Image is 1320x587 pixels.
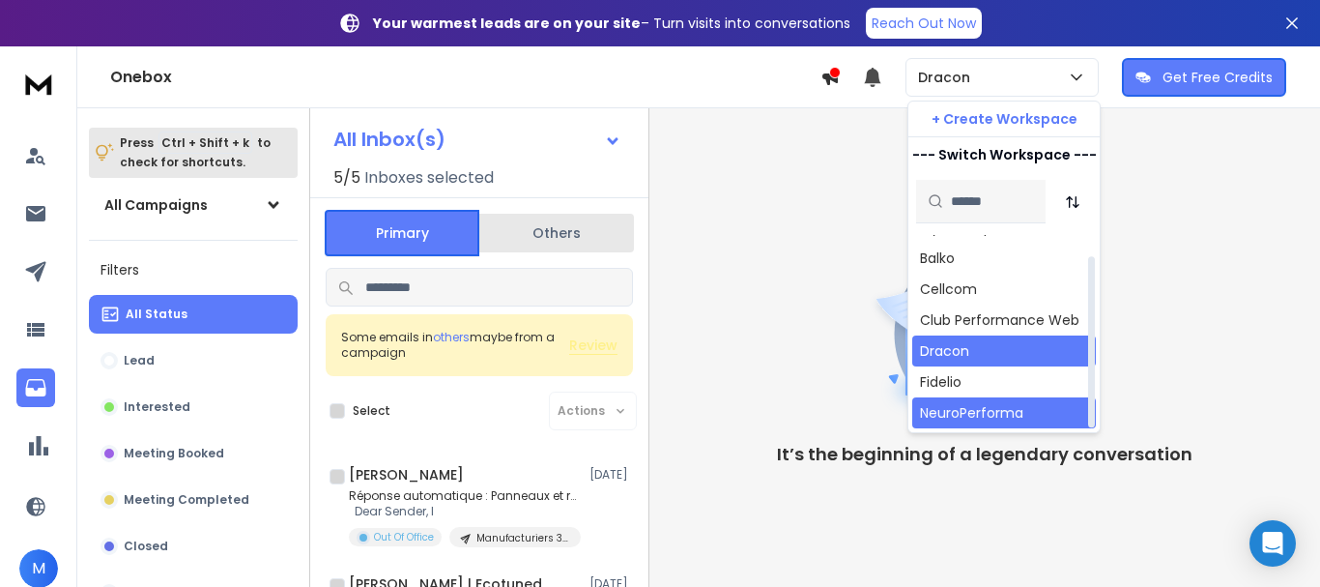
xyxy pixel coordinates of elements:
button: + Create Workspace [908,102,1100,136]
div: Open Intercom Messenger [1249,520,1296,567]
button: All Campaigns [89,186,298,224]
p: Réponse automatique : Panneaux et robotique [349,488,581,504]
div: Dracon [920,341,969,361]
button: Meeting Booked [89,434,298,473]
p: Lead [124,353,155,368]
p: Out Of Office [374,530,434,544]
strong: Your warmest leads are on your site [373,14,641,33]
p: [DATE] [589,467,633,483]
button: Closed [89,527,298,566]
button: Interested [89,388,298,426]
button: Others [479,212,634,254]
img: logo [19,66,58,102]
button: All Inbox(s) [318,120,637,159]
button: Sort by Sort A-Z [1053,183,1092,221]
div: Cellcom [920,279,977,299]
a: Reach Out Now [866,8,982,39]
h1: [PERSON_NAME] [349,465,464,484]
p: + Create Workspace [932,109,1077,129]
p: – Turn visits into conversations [373,14,850,33]
div: Club Performance Web [920,310,1079,330]
p: All Status [126,307,187,322]
button: All Status [89,295,298,334]
div: Balko [920,249,955,268]
span: others [433,329,470,345]
p: Manufacturiers 30 janvier 2025 [476,531,569,545]
p: Closed [124,539,168,554]
h3: Inboxes selected [364,166,494,190]
button: Get Free Credits [1122,58,1286,97]
button: Review [569,336,617,355]
button: Lead [89,341,298,380]
p: Press to check for shortcuts. [120,133,271,172]
p: Meeting Completed [124,492,249,508]
div: Fidelio [920,372,961,392]
h1: All Inbox(s) [333,130,445,149]
p: Meeting Booked [124,446,224,461]
span: Ctrl + Shift + k [158,132,252,154]
p: Dracon [918,68,978,87]
label: Select [353,403,390,419]
p: --- Switch Workspace --- [912,145,1097,164]
p: Get Free Credits [1162,68,1273,87]
button: Primary [325,210,479,256]
p: It’s the beginning of a legendary conversation [777,441,1192,468]
div: NeuroPerforma [920,403,1023,423]
button: Meeting Completed [89,481,298,519]
p: Dear Sender, I [349,504,581,519]
span: 5 / 5 [333,166,360,190]
p: Interested [124,399,190,415]
div: Some emails in maybe from a campaign [341,330,569,361]
p: Reach Out Now [872,14,976,33]
h1: All Campaigns [104,195,208,215]
h3: Filters [89,256,298,283]
h1: Onebox [110,66,820,89]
